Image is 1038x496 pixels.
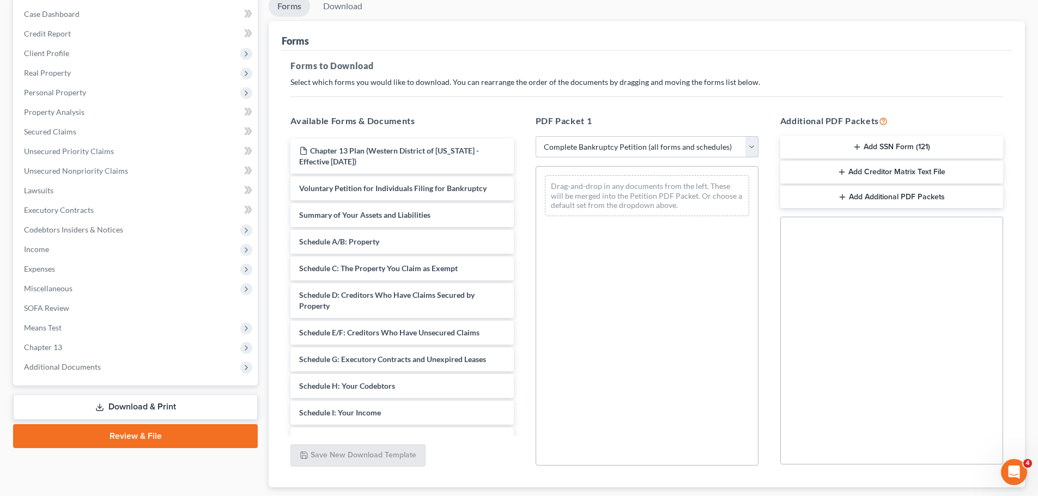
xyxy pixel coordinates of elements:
span: Client Profile [24,48,69,58]
div: Forms [282,34,309,47]
h5: Additional PDF Packets [780,114,1003,127]
span: Schedule A/B: Property [299,237,379,246]
span: Executory Contracts [24,205,94,215]
span: Schedule D: Creditors Who Have Claims Secured by Property [299,290,475,310]
span: Schedule J: Your Expenses [299,434,389,444]
a: Case Dashboard [15,4,258,24]
span: Chapter 13 Plan (Western District of [US_STATE] - Effective [DATE]) [299,146,479,166]
span: Property Analysis [24,107,84,117]
span: Expenses [24,264,55,273]
span: Income [24,244,49,254]
a: Lawsuits [15,181,258,200]
a: Property Analysis [15,102,258,122]
span: Unsecured Priority Claims [24,146,114,156]
h5: PDF Packet 1 [536,114,758,127]
span: Personal Property [24,88,86,97]
span: Schedule C: The Property You Claim as Exempt [299,264,458,273]
span: Unsecured Nonpriority Claims [24,166,128,175]
a: SOFA Review [15,298,258,318]
iframe: Intercom live chat [1001,459,1027,485]
span: Schedule E/F: Creditors Who Have Unsecured Claims [299,328,479,337]
span: Summary of Your Assets and Liabilities [299,210,430,219]
button: Save New Download Template [290,444,426,467]
a: Review & File [13,424,258,448]
span: Schedule H: Your Codebtors [299,381,395,390]
p: Select which forms you would like to download. You can rearrange the order of the documents by dr... [290,77,1003,88]
span: Codebtors Insiders & Notices [24,225,123,234]
a: Credit Report [15,24,258,44]
button: Add Additional PDF Packets [780,186,1003,209]
h5: Available Forms & Documents [290,114,513,127]
span: Additional Documents [24,362,101,371]
a: Secured Claims [15,122,258,142]
a: Unsecured Priority Claims [15,142,258,161]
span: 4 [1023,459,1032,468]
span: Schedule G: Executory Contracts and Unexpired Leases [299,354,486,364]
div: Drag-and-drop in any documents from the left. These will be merged into the Petition PDF Packet. ... [545,175,749,216]
a: Executory Contracts [15,200,258,220]
span: Real Property [24,68,71,77]
button: Add SSN Form (121) [780,136,1003,159]
span: Voluntary Petition for Individuals Filing for Bankruptcy [299,183,487,193]
a: Download & Print [13,394,258,420]
span: SOFA Review [24,303,69,313]
a: Unsecured Nonpriority Claims [15,161,258,181]
span: Case Dashboard [24,9,80,19]
h5: Forms to Download [290,59,1003,72]
span: Lawsuits [24,186,53,195]
span: Schedule I: Your Income [299,408,381,417]
span: Means Test [24,323,62,332]
span: Miscellaneous [24,284,72,293]
span: Secured Claims [24,127,76,136]
button: Add Creditor Matrix Text File [780,161,1003,183]
span: Credit Report [24,29,71,38]
span: Chapter 13 [24,342,62,352]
